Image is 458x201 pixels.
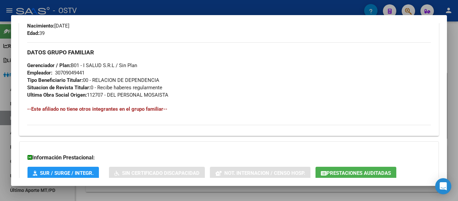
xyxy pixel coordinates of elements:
strong: Gerenciador / Plan: [27,62,71,68]
button: SUR / SURGE / INTEGR. [27,167,99,179]
span: 00 - RELACION DE DEPENDENCIA [27,77,159,83]
span: 39 [27,30,45,36]
span: Prestaciones Auditadas [327,170,391,176]
strong: Ultima Obra Social Origen: [27,92,87,98]
span: Not. Internacion / Censo Hosp. [224,170,305,176]
h3: Información Prestacional: [27,154,431,162]
strong: Nacimiento: [27,23,54,29]
span: 0 - Recibe haberes regularmente [27,85,162,91]
strong: Situacion de Revista Titular: [27,85,91,91]
button: Not. Internacion / Censo Hosp. [210,167,310,179]
button: Prestaciones Auditadas [316,167,396,179]
span: [DATE] [27,23,69,29]
h4: --Este afiliado no tiene otros integrantes en el grupo familiar-- [27,105,431,113]
strong: Empleador: [27,70,52,76]
span: SUR / SURGE / INTEGR. [40,170,94,176]
strong: Tipo Beneficiario Titular: [27,77,83,83]
div: Open Intercom Messenger [435,178,451,194]
span: Sin Certificado Discapacidad [122,170,199,176]
div: 30709049441 [55,69,84,77]
strong: Edad: [27,30,39,36]
h3: DATOS GRUPO FAMILIAR [27,49,431,56]
span: B01 - I SALUD S.R.L / Sin Plan [27,62,137,68]
button: Sin Certificado Discapacidad [109,167,205,179]
span: 112707 - DEL PERSONAL MOSAISTA [27,92,168,98]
